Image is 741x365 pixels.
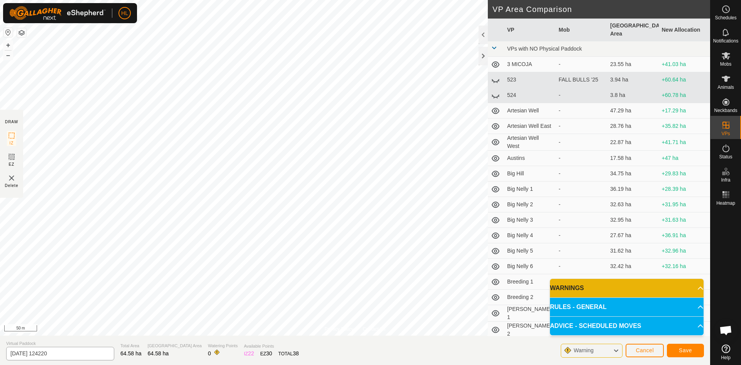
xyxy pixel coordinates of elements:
td: Artesian Well West [504,134,556,151]
td: 17.58 ha [607,151,659,166]
p-accordion-header: WARNINGS [550,279,704,297]
td: Big Nelly 2 [504,197,556,212]
td: Breeding 2 [504,290,556,305]
button: Cancel [626,344,664,357]
span: Watering Points [208,343,238,349]
td: Big Nelly 6 [504,259,556,274]
td: Big Hill [504,166,556,182]
div: - [559,138,604,146]
td: Breeding 1 [504,274,556,290]
td: 3 MICOJA [504,57,556,72]
span: IZ [10,140,14,146]
td: +41.71 ha [659,134,711,151]
div: FALL BULLS '25 [559,76,604,84]
span: Virtual Paddock [6,340,114,347]
td: Big Nelly 1 [504,182,556,197]
div: DRAW [5,119,18,125]
th: VP [504,19,556,41]
td: 27.67 ha [607,228,659,243]
span: 30 [266,350,272,357]
span: Delete [5,183,19,188]
div: - [559,247,604,255]
div: - [559,200,604,209]
span: Infra [721,178,730,182]
td: Big Nelly 5 [504,243,556,259]
div: - [559,122,604,130]
span: Save [679,347,692,353]
td: 26.48 ha [607,274,659,290]
span: Notifications [713,39,738,43]
th: [GEOGRAPHIC_DATA] Area [607,19,659,41]
span: 64.58 ha [148,350,169,357]
div: - [559,170,604,178]
td: +35.82 ha [659,119,711,134]
div: - [559,231,604,239]
span: WARNINGS [550,284,584,293]
td: [PERSON_NAME] 1 [504,305,556,322]
span: ADVICE - SCHEDULED MOVES [550,321,641,331]
td: 32.42 ha [607,259,659,274]
td: Artesian Well East [504,119,556,134]
img: VP [7,173,16,183]
td: Austins [504,151,556,166]
div: Open chat [714,319,738,342]
div: - [559,154,604,162]
span: Available Points [244,343,299,350]
div: - [559,60,604,68]
div: EZ [260,350,272,358]
p-accordion-header: ADVICE - SCHEDULED MOVES [550,317,704,335]
a: Help [711,341,741,363]
td: Artesian Well [504,103,556,119]
td: 3.94 ha [607,72,659,88]
td: 523 [504,72,556,88]
a: Contact Us [363,326,386,333]
div: IZ [244,350,254,358]
span: 38 [293,350,299,357]
div: - [559,91,604,99]
button: – [3,51,13,60]
div: TOTAL [278,350,299,358]
span: Heatmap [716,201,735,205]
td: 47.29 ha [607,103,659,119]
td: +38.1 ha [659,274,711,290]
h2: VP Area Comparison [492,5,710,14]
td: [PERSON_NAME] 2 [504,322,556,338]
div: - [559,185,604,193]
span: Mobs [720,62,731,66]
td: Big Nelly 4 [504,228,556,243]
td: +36.91 ha [659,228,711,243]
span: Neckbands [714,108,737,113]
th: New Allocation [659,19,711,41]
span: 0 [208,350,211,357]
button: Save [667,344,704,357]
div: - [559,278,604,286]
div: - [559,216,604,224]
span: Cancel [636,347,654,353]
a: Privacy Policy [325,326,354,333]
td: +31.63 ha [659,212,711,228]
td: Big Nelly 3 [504,212,556,228]
button: + [3,41,13,50]
td: 28.76 ha [607,119,659,134]
td: 3.8 ha [607,88,659,103]
p-accordion-header: RULES - GENERAL [550,298,704,316]
td: +60.78 ha [659,88,711,103]
td: 22.87 ha [607,134,659,151]
img: Gallagher Logo [9,6,106,20]
span: 22 [248,350,254,357]
span: Status [719,154,732,159]
td: +47 ha [659,151,711,166]
span: EZ [9,161,15,167]
td: 34.75 ha [607,166,659,182]
th: Mob [556,19,607,41]
td: 524 [504,88,556,103]
td: +41.03 ha [659,57,711,72]
span: Schedules [715,15,736,20]
td: 23.55 ha [607,57,659,72]
span: Total Area [120,343,142,349]
td: 36.19 ha [607,182,659,197]
td: 32.95 ha [607,212,659,228]
span: VPs with NO Physical Paddock [507,46,582,52]
td: 31.62 ha [607,243,659,259]
div: - [559,262,604,270]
